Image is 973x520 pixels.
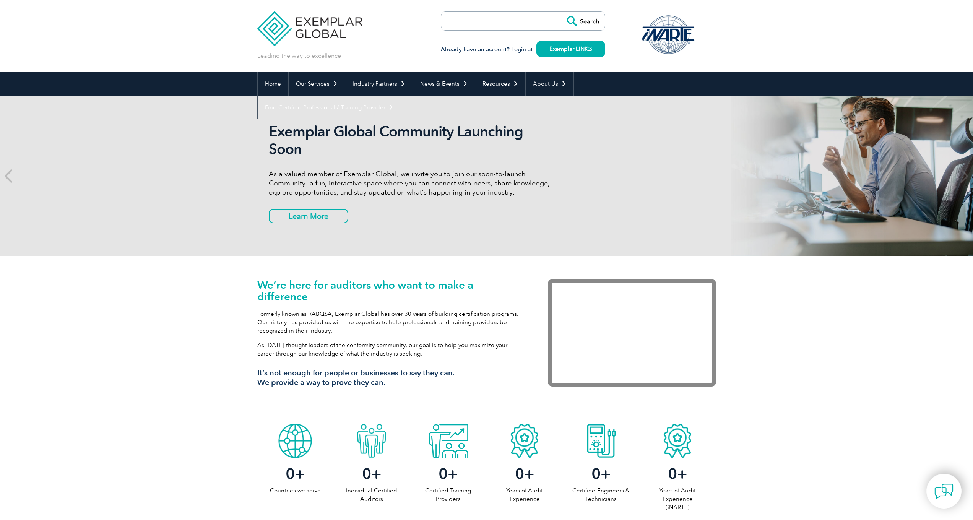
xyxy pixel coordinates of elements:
span: 0 [286,465,295,483]
h2: + [333,468,410,480]
h2: + [410,468,486,480]
span: 0 [439,465,448,483]
a: About Us [526,72,573,96]
h1: We’re here for auditors who want to make a difference [257,279,525,302]
img: open_square.png [588,47,592,51]
span: 0 [591,465,601,483]
a: Exemplar LINK [536,41,605,57]
img: contact-chat.png [934,482,954,501]
a: Our Services [289,72,345,96]
h2: + [639,468,716,480]
a: Learn More [269,209,348,223]
h2: Exemplar Global Community Launching Soon [269,123,556,158]
iframe: Exemplar Global: Working together to make a difference [548,279,716,387]
p: Individual Certified Auditors [333,486,410,503]
span: 0 [515,465,524,483]
p: As [DATE] thought leaders of the conformity community, our goal is to help you maximize your care... [257,341,525,358]
p: Countries we serve [257,486,334,495]
input: Search [563,12,605,30]
a: Find Certified Professional / Training Provider [258,96,401,119]
a: Resources [475,72,525,96]
h3: Already have an account? Login at [441,45,605,54]
a: News & Events [413,72,475,96]
h2: + [486,468,563,480]
a: Industry Partners [345,72,413,96]
p: Certified Training Providers [410,486,486,503]
span: 0 [668,465,677,483]
p: Formerly known as RABQSA, Exemplar Global has over 30 years of building certification programs. O... [257,310,525,335]
p: Years of Audit Experience (iNARTE) [639,486,716,512]
p: Years of Audit Experience [486,486,563,503]
h2: + [563,468,639,480]
span: 0 [362,465,371,483]
p: As a valued member of Exemplar Global, we invite you to join our soon-to-launch Community—a fun, ... [269,169,556,197]
a: Home [258,72,288,96]
p: Certified Engineers & Technicians [563,486,639,503]
h3: It’s not enough for people or businesses to say they can. We provide a way to prove they can. [257,368,525,387]
p: Leading the way to excellence [257,52,341,60]
h2: + [257,468,334,480]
